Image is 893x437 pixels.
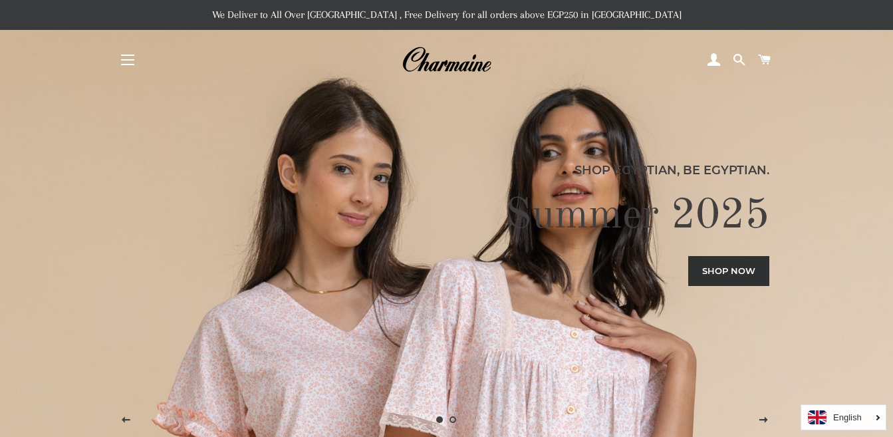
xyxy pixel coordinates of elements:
a: English [808,410,879,424]
button: Next slide [747,404,780,437]
a: Shop now [688,256,769,285]
a: Slide 1, current [434,413,447,426]
h2: Summer 2025 [124,190,769,243]
i: English [833,413,862,422]
p: Shop Egyptian, Be Egyptian. [124,161,769,180]
a: Load slide 2 [447,413,460,426]
button: Previous slide [109,404,142,437]
img: Charmaine Egypt [402,45,491,74]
